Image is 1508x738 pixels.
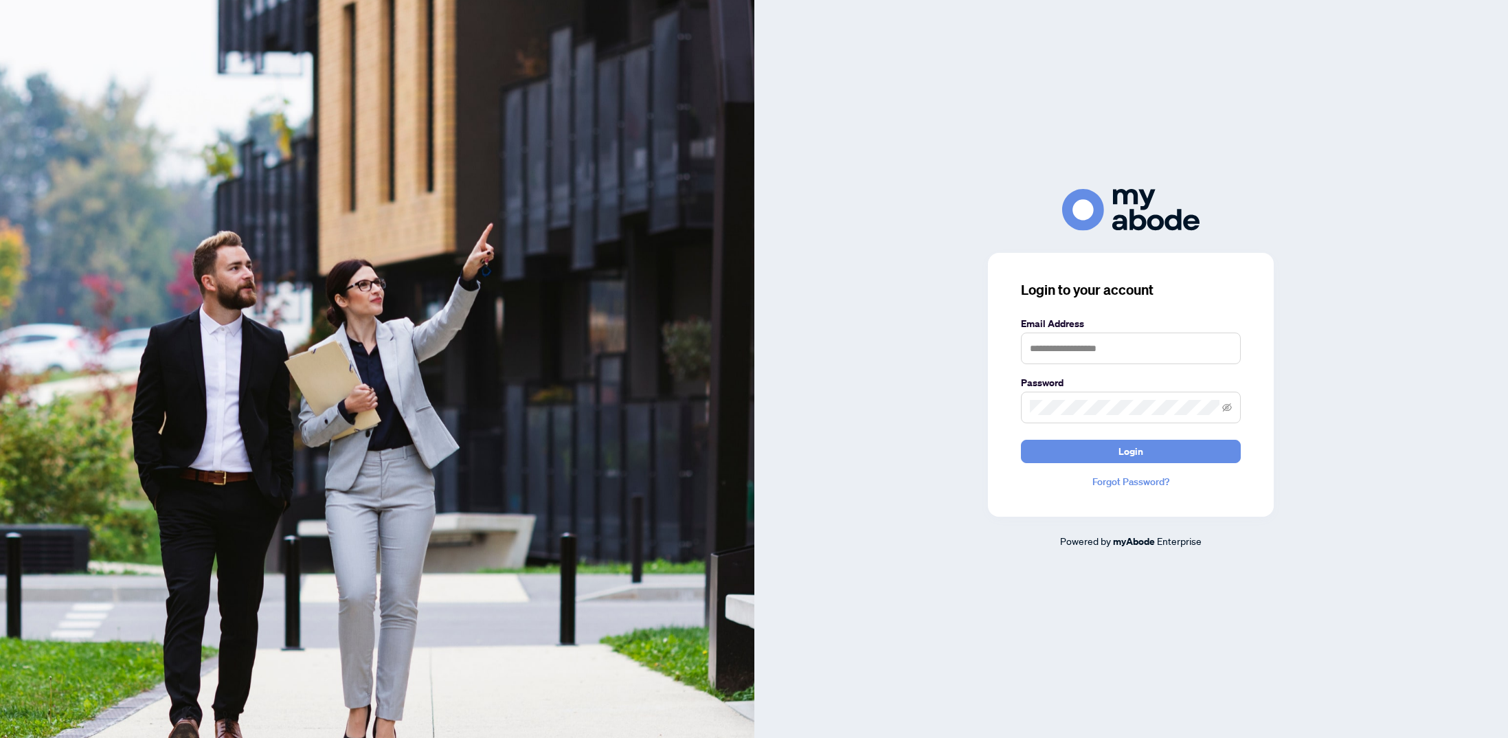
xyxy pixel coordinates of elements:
label: Password [1021,375,1241,390]
span: eye-invisible [1222,403,1232,412]
a: Forgot Password? [1021,474,1241,489]
span: Powered by [1060,535,1111,547]
img: ma-logo [1062,189,1200,231]
button: Login [1021,440,1241,463]
a: myAbode [1113,534,1155,549]
span: Login [1118,440,1143,462]
h3: Login to your account [1021,280,1241,300]
span: Enterprise [1157,535,1202,547]
label: Email Address [1021,316,1241,331]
